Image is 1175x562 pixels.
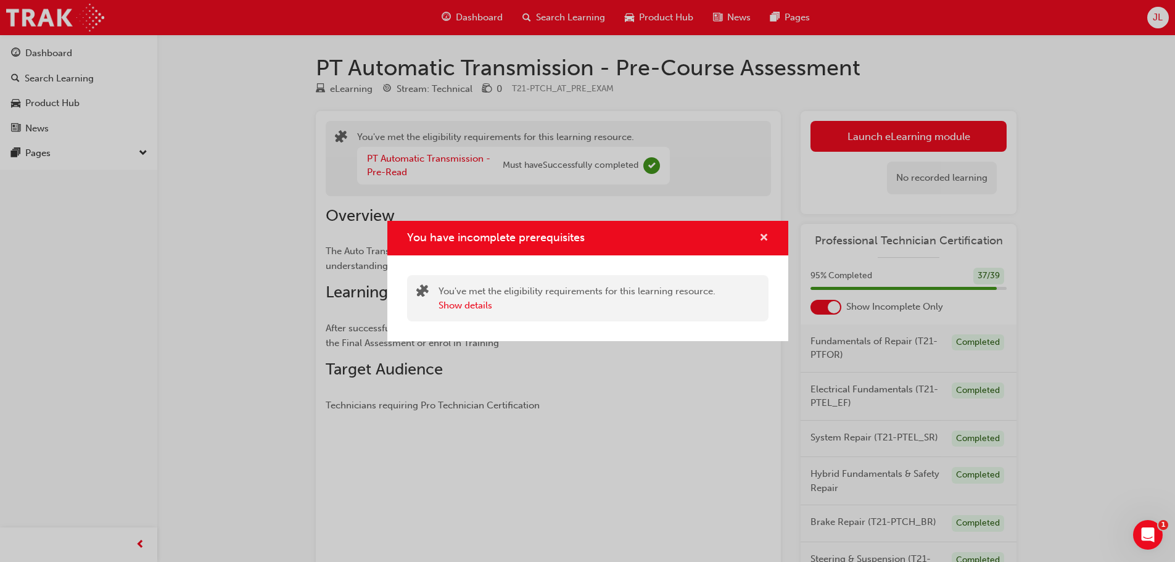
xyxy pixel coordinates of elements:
[439,299,492,313] button: Show details
[759,233,769,244] span: cross-icon
[1158,520,1168,530] span: 1
[439,284,715,312] div: You've met the eligibility requirements for this learning resource.
[416,286,429,300] span: puzzle-icon
[407,231,585,244] span: You have incomplete prerequisites
[1133,520,1163,550] iframe: Intercom live chat
[387,221,788,342] div: You have incomplete prerequisites
[759,231,769,246] button: cross-icon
